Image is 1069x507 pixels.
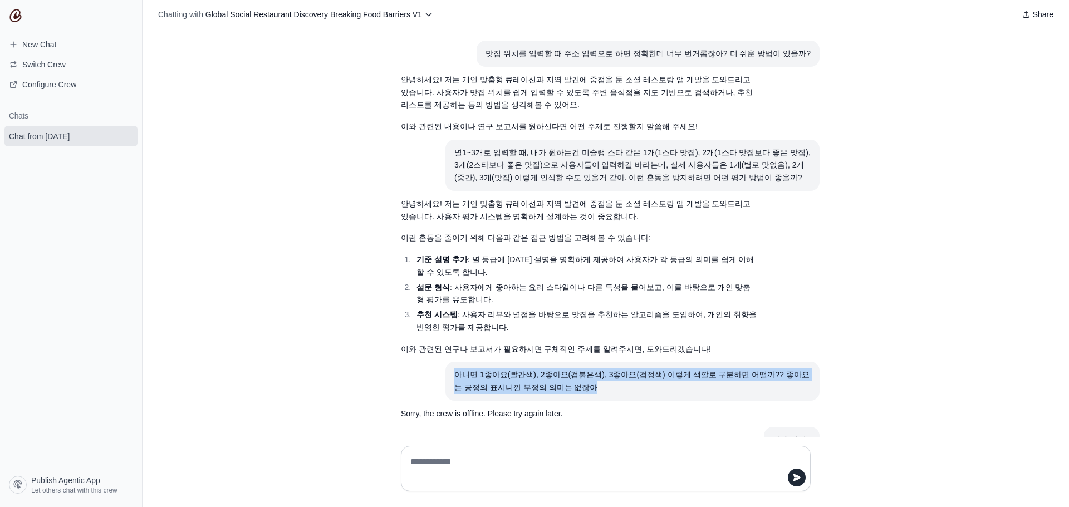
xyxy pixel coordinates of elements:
span: Chatting with [158,9,203,20]
p: 안녕하세요! 저는 개인 맞춤형 큐레이션과 지역 발견에 중점을 둔 소셜 레스토랑 앱 개발을 도와드리고 있습니다. 사용자가 맛집 위치를 쉽게 입력할 수 있도록 주변 음식점을 지도... [401,73,757,111]
span: Let others chat with this crew [31,486,117,495]
img: CrewAI Logo [9,9,22,22]
section: Response [392,401,766,427]
p: 이와 관련된 내용이나 연구 보고서를 원하신다면 어떤 주제로 진행할지 말씀해 주세요! [401,120,757,133]
div: 맛집 위치를 입력할 때 주소 입력으로 하면 정확한데 너무 번거롭잖아? 더 쉬운 방법이 있을까? [486,47,811,60]
div: 아니면 1좋아요(빨간색), 2좋아요(검붉은색), 3좋아요(검정색) 이렇게 색깔로 구분하면 어떨까?? 좋아요는 긍정의 표시니깐 부정의 의미는 없잖아 [454,368,811,394]
p: 이와 관련된 연구나 보고서가 필요하시면 구체적인 주제를 알려주시면, 도와드리겠습니다! [401,343,757,356]
button: Switch Crew [4,56,138,73]
a: Chat from [DATE] [4,126,138,146]
p: 안녕하세요! 저는 개인 맞춤형 큐레이션과 지역 발견에 중점을 둔 소셜 레스토랑 앱 개발을 도와드리고 있습니다. 사용자 평가 시스템을 명확하게 설계하는 것이 중요합니다. [401,198,757,223]
div: 별1~3개로 입력할 때, 내가 원하는건 미슐랭 스타 같은 1개(1스타 맛집), 2개(1스타 맛집보다 좋은 맛집), 3개(2스타보다 좋은 맛집)으로 사용자들이 입력하길 바라는데... [454,146,811,184]
section: User message [445,140,820,191]
button: Chatting with Global Social Restaurant Discovery Breaking Food Barriers V1 [154,7,438,22]
span: Publish Agentic App [31,475,100,486]
p: 이런 혼동을 줄이기 위해 다음과 같은 접근 방법을 고려해볼 수 있습니다: [401,232,757,244]
a: New Chat [4,36,138,53]
span: Configure Crew [22,79,76,90]
span: Share [1033,9,1053,20]
span: Global Social Restaurant Discovery Breaking Food Barriers V1 [205,10,422,19]
section: Response [392,191,766,362]
div: 집에 갔어? [773,434,811,446]
span: New Chat [22,39,56,50]
strong: 기준 설명 추가 [416,255,468,264]
section: User message [477,41,820,67]
li: : 사용자 리뷰와 별점을 바탕으로 맛집을 추천하는 알고리즘을 도입하여, 개인의 취향을 반영한 평가를 제공합니다. [413,308,757,334]
button: Share [1017,7,1058,22]
strong: 추천 시스템 [416,310,458,319]
li: : 사용자에게 좋아하는 요리 스타일이나 다른 특성을 물어보고, 이를 바탕으로 개인 맞춤형 평가를 유도합니다. [413,281,757,307]
strong: 설문 형식 [416,283,450,292]
span: Chat from [DATE] [9,131,70,142]
span: Switch Crew [22,59,66,70]
p: Sorry, the crew is offline. Please try again later. [401,407,757,420]
section: User message [764,427,820,453]
li: : 별 등급에 [DATE] 설명을 명확하게 제공하여 사용자가 각 등급의 의미를 쉽게 이해할 수 있도록 합니다. [413,253,757,279]
a: Configure Crew [4,76,138,93]
section: User message [445,362,820,401]
section: Response [392,67,766,140]
a: Publish Agentic App Let others chat with this crew [4,471,138,498]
